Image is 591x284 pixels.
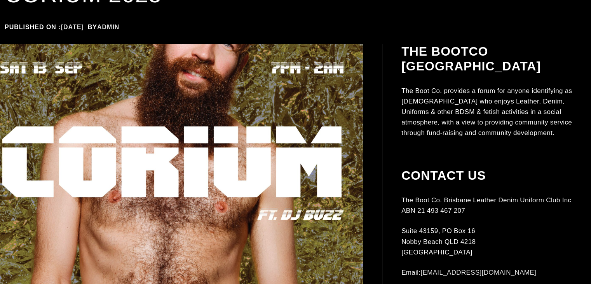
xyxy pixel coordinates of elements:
h2: The BootCo [GEOGRAPHIC_DATA] [401,44,585,74]
p: The Boot Co. Brisbane Leather Denim Uniform Club Inc ABN 21 493 467 207 [401,195,585,216]
a: [EMAIL_ADDRESS][DOMAIN_NAME] [420,269,536,276]
span: Published on : [5,24,88,30]
a: [DATE] [61,24,84,30]
h2: Contact Us [401,168,585,183]
p: The Boot Co. provides a forum for anyone identifying as [DEMOGRAPHIC_DATA] who enjoys Leather, De... [401,86,585,138]
p: Suite 43159, PO Box 16 Nobby Beach QLD 4218 [GEOGRAPHIC_DATA] [401,226,585,258]
span: by [88,24,124,30]
p: Email: [401,267,585,278]
a: admin [97,24,119,30]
